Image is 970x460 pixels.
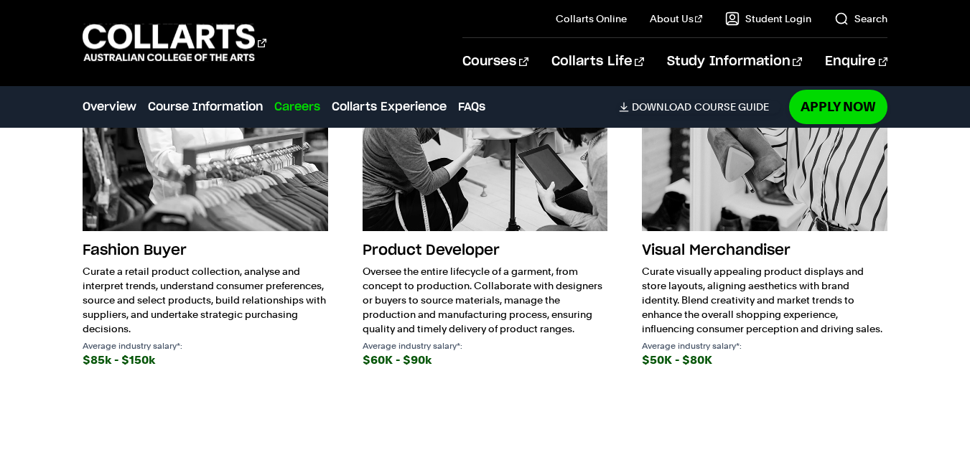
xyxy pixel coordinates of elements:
div: $50K - $80K [642,350,887,370]
div: Go to homepage [83,22,266,63]
h3: Product Developer [363,237,608,264]
span: Download [632,100,691,113]
p: Curate a retail product collection, analyse and interpret trends, understand consumer preferences... [83,264,328,336]
a: DownloadCourse Guide [619,100,780,113]
a: Apply Now [789,90,887,123]
h3: Visual Merchandiser [642,237,887,264]
a: Collarts Experience [332,98,447,116]
a: About Us [650,11,703,26]
a: Enquire [825,38,887,85]
p: Average industry salary*: [363,342,608,350]
a: FAQs [458,98,485,116]
a: Collarts Life [551,38,644,85]
p: Oversee the entire lifecycle of a garment, from concept to production. Collaborate with designers... [363,264,608,336]
div: $85k - $150k [83,350,328,370]
a: Student Login [725,11,811,26]
h3: Fashion Buyer [83,237,328,264]
p: Average industry salary*: [642,342,887,350]
a: Study Information [667,38,802,85]
a: Search [834,11,887,26]
a: Course Information [148,98,263,116]
a: Courses [462,38,528,85]
div: $60K - $90k [363,350,608,370]
a: Collarts Online [556,11,627,26]
p: Curate visually appealing product displays and store layouts, aligning aesthetics with brand iden... [642,264,887,336]
p: Average industry salary*: [83,342,328,350]
a: Careers [274,98,320,116]
a: Overview [83,98,136,116]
